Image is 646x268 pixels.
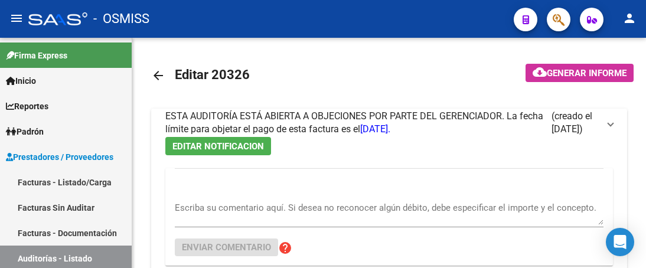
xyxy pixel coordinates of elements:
span: (creado el [DATE]) [552,110,599,136]
span: ESTA AUDITORÍA ESTÁ ABIERTA A OBJECIONES POR PARTE DEL GERENCIADOR. La fecha límite para objetar ... [165,110,543,135]
mat-icon: arrow_back [151,68,165,83]
span: Reportes [6,100,48,113]
span: - OSMISS [93,6,149,32]
mat-icon: menu [9,11,24,25]
span: EDITAR NOTIFICACION [172,141,264,152]
span: Inicio [6,74,36,87]
span: [DATE]. [360,123,390,135]
span: Enviar comentario [182,242,271,253]
span: Generar informe [547,68,627,79]
button: Enviar comentario [175,238,278,256]
span: Padrón [6,125,44,138]
span: Editar 20326 [175,67,250,82]
mat-icon: person [622,11,637,25]
mat-expansion-panel-header: ESTA AUDITORÍA ESTÁ ABIERTA A OBJECIONES POR PARTE DEL GERENCIADOR. La fecha límite para objetar ... [151,109,627,137]
mat-icon: help [278,241,292,255]
span: Firma Express [6,49,67,62]
mat-icon: cloud_download [533,65,547,79]
span: Prestadores / Proveedores [6,151,113,164]
button: EDITAR NOTIFICACION [165,137,271,155]
div: Open Intercom Messenger [606,228,634,256]
button: Generar informe [526,64,634,82]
